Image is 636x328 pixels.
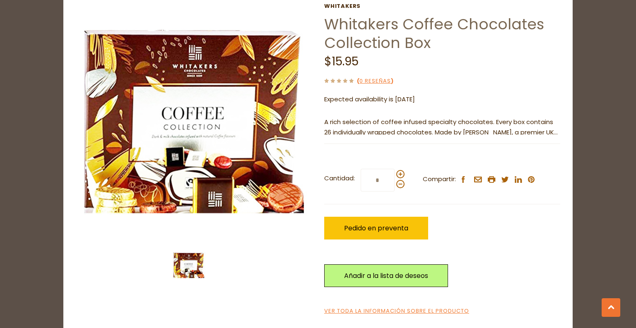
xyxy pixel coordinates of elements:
span: Compartir: [423,174,456,184]
p: A rich selection of coffee infused specialty chocolates. Every box contains 26 individually wrapp... [324,117,560,138]
a: Añadir a la lista de deseos [324,264,448,287]
span: Pedido en preventa [344,223,408,233]
span: ( ) [357,77,393,85]
strong: Cantidad: [324,173,355,184]
img: Whitakers Coffee Collection Chocolates [172,249,205,282]
img: Whitakers Coffee Collection Chocolates [76,3,312,239]
p: Expected availability is [DATE] [324,94,560,105]
a: Ver toda la información sobre el producto [324,307,469,316]
span: $15.95 [324,53,359,69]
a: 0 reseñas [359,77,391,86]
input: Cantidad: [361,169,395,192]
a: Whitakers [324,3,560,10]
a: Whitakers Coffee Chocolates Collection Box [324,14,544,53]
button: Pedido en preventa [324,217,428,239]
